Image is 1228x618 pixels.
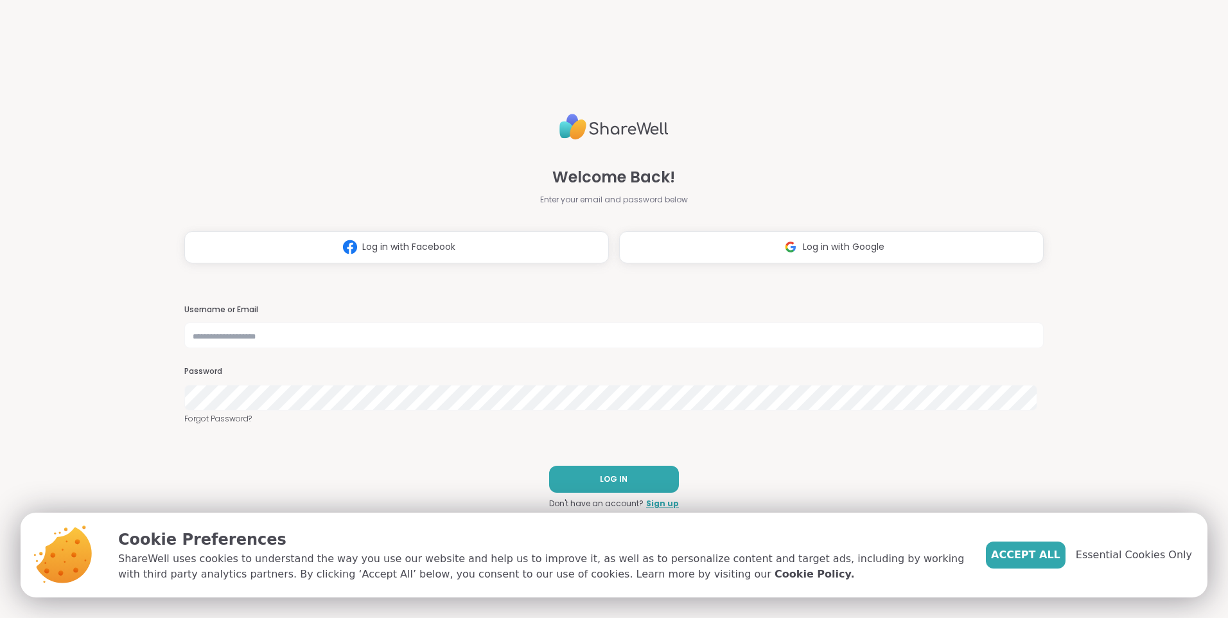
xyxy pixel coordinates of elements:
button: Log in with Google [619,231,1044,263]
h3: Username or Email [184,305,1044,315]
button: Accept All [986,542,1066,569]
img: ShareWell Logo [559,109,669,145]
img: ShareWell Logomark [778,235,803,259]
span: Welcome Back! [552,166,675,189]
span: Log in with Facebook [362,240,455,254]
img: ShareWell Logomark [338,235,362,259]
a: Cookie Policy. [775,567,854,582]
span: Enter your email and password below [540,194,688,206]
a: Sign up [646,498,679,509]
button: Log in with Facebook [184,231,609,263]
span: Don't have an account? [549,498,644,509]
p: Cookie Preferences [118,528,965,551]
h3: Password [184,366,1044,377]
a: Forgot Password? [184,413,1044,425]
span: Log in with Google [803,240,884,254]
button: LOG IN [549,466,679,493]
span: LOG IN [600,473,627,485]
p: ShareWell uses cookies to understand the way you use our website and help us to improve it, as we... [118,551,965,582]
span: Accept All [991,547,1060,563]
span: Essential Cookies Only [1076,547,1192,563]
